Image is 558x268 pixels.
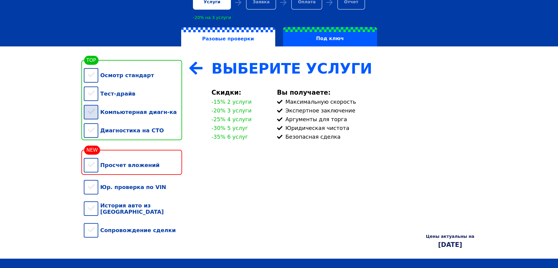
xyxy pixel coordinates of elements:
[84,196,182,221] div: История авто из [GEOGRAPHIC_DATA]
[277,116,474,122] div: Аргументы для торга
[426,234,474,239] div: Цены актуальны на
[283,27,377,46] label: Под ключ
[84,221,182,239] div: Сопровождение сделки
[84,66,182,84] div: Осмотр стандарт
[277,89,474,96] div: Вы получаете:
[212,99,252,105] div: -15% 2 услуги
[277,99,474,105] div: Максимальную скорость
[212,116,252,122] div: -25% 4 услуги
[84,156,182,174] div: Просчет вложений
[84,84,182,103] div: Тест-драйв
[279,27,381,46] a: Под ключ
[212,60,474,77] div: Выберите Услуги
[181,27,275,47] label: Разовые проверки
[84,103,182,121] div: Компьютерная диагн-ка
[212,134,252,140] div: -35% 6 услуг
[426,241,474,248] div: [DATE]
[84,178,182,196] div: Юр. проверка по VIN
[212,107,252,114] div: -20% 3 услуги
[277,107,474,114] div: Экспертное заключение
[277,125,474,131] div: Юридическая чистота
[212,89,270,96] div: Скидки:
[277,134,474,140] div: Безопасная сделка
[84,121,182,140] div: Диагностика на СТО
[212,125,252,131] div: -30% 5 услуг
[193,15,231,20] div: -20% на 3 услуги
